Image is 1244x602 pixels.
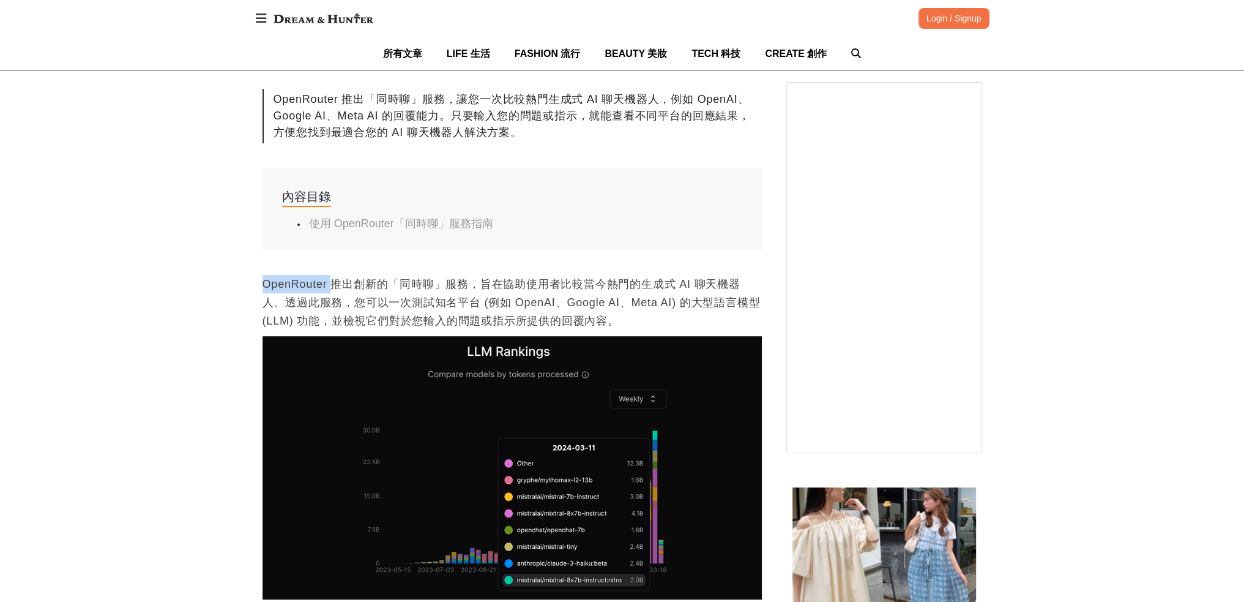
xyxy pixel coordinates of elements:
[267,7,379,29] img: Dream & Hunter
[263,336,762,600] img: OpenRouter「同時聊」｜免費輕鬆比較熱門生成式 AI 聊天機器人OpenAI、Google、Meta
[447,48,490,59] span: LIFE 生活
[263,275,762,330] p: OpenRouter 推出創新的「同時聊」服務，旨在協助使用者比較當今熱門的生成式 AI 聊天機器人。透過此服務，您可以一次測試知名平台 (例如 OpenAI、Google AI、Meta AI...
[691,48,740,59] span: TECH 科技
[383,37,422,70] a: 所有文章
[605,48,667,59] span: BEAUTY 美妝
[515,48,581,59] span: FASHION 流行
[605,37,667,70] a: BEAUTY 美妝
[918,8,989,29] div: Login / Signup
[765,48,827,59] span: CREATE 創作
[282,187,331,207] div: 內容目錄
[691,37,740,70] a: TECH 科技
[309,217,493,230] a: 使用 OpenRouter「同時聊」服務指南
[765,37,827,70] a: CREATE 創作
[263,89,762,143] div: OpenRouter 推出「同時聊」服務，讓您一次比較熱門生成式 AI 聊天機器人，例如 OpenAI、Google AI、Meta AI 的回覆能力。只要輸入您的問題或指示，就能查看不同平台的...
[447,37,490,70] a: LIFE 生活
[515,37,581,70] a: FASHION 流行
[383,48,422,59] span: 所有文章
